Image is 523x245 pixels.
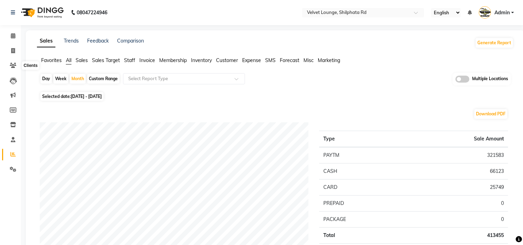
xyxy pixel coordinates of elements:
[71,94,102,99] span: [DATE] - [DATE]
[18,3,66,22] img: logo
[303,57,314,63] span: Misc
[139,57,155,63] span: Invoice
[319,211,404,227] td: PACKAGE
[22,62,39,70] div: Clients
[318,57,340,63] span: Marketing
[216,57,238,63] span: Customer
[494,9,510,16] span: Admin
[280,57,299,63] span: Forecast
[70,74,86,84] div: Month
[319,179,404,195] td: CARD
[64,38,79,44] a: Trends
[319,163,404,179] td: CASH
[319,147,404,163] td: PAYTM
[77,3,107,22] b: 08047224946
[92,57,120,63] span: Sales Target
[319,131,404,147] th: Type
[403,131,508,147] th: Sale Amount
[117,38,144,44] a: Comparison
[472,76,508,83] span: Multiple Locations
[53,74,68,84] div: Week
[40,74,52,84] div: Day
[76,57,88,63] span: Sales
[403,195,508,211] td: 0
[403,227,508,243] td: 413455
[87,38,109,44] a: Feedback
[124,57,135,63] span: Staff
[37,35,55,47] a: Sales
[40,92,103,101] span: Selected date:
[476,38,513,48] button: Generate Report
[474,109,507,119] button: Download PDF
[403,179,508,195] td: 25749
[403,147,508,163] td: 321583
[479,6,491,18] img: Admin
[41,57,62,63] span: Favorites
[242,57,261,63] span: Expense
[403,163,508,179] td: 66123
[403,211,508,227] td: 0
[191,57,212,63] span: Inventory
[66,57,71,63] span: All
[87,74,120,84] div: Custom Range
[265,57,276,63] span: SMS
[319,227,404,243] td: Total
[319,195,404,211] td: PREPAID
[159,57,187,63] span: Membership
